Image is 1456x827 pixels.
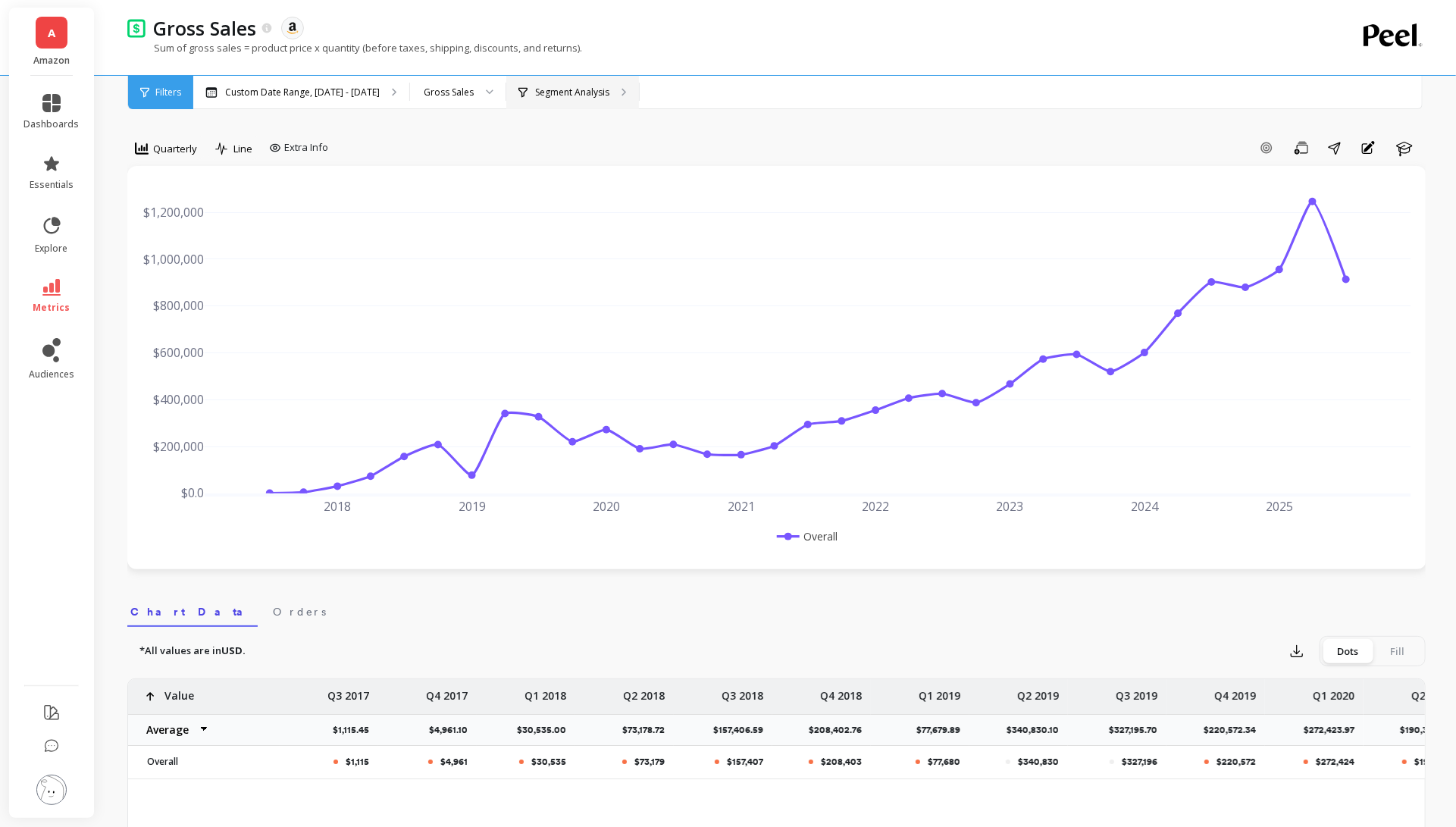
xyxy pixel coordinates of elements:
[623,679,665,703] p: Q2 2018
[1116,679,1157,703] p: Q3 2019
[327,679,369,703] p: Q3 2017
[130,604,255,619] span: Chart Data
[139,644,246,659] p: *All values are in
[1323,639,1373,663] div: Dots
[36,243,68,255] span: explore
[622,724,674,736] p: $73,178.72
[1109,724,1166,736] p: $327,195.70
[33,302,70,314] span: metrics
[48,24,55,42] span: A
[24,118,80,130] span: dashboards
[634,756,665,768] p: $73,179
[535,86,609,99] p: Segment Analysis
[426,679,468,703] p: Q4 2017
[286,21,299,35] img: api.amazon.svg
[1411,679,1453,703] p: Q2 2020
[1017,679,1059,703] p: Q2 2019
[36,775,67,805] img: profile picture
[273,604,326,619] span: Orders
[1313,679,1354,703] p: Q1 2020
[127,592,1426,627] nav: Tabs
[127,18,146,37] img: header icon
[1204,724,1265,736] p: $220,572.34
[531,756,566,768] p: $30,535
[155,86,181,99] span: Filters
[221,644,246,657] strong: USD.
[29,368,74,381] span: audiences
[24,55,80,67] p: Amazon
[153,15,256,41] p: Gross Sales
[1007,724,1068,736] p: $340,830.10
[1018,756,1059,768] p: $340,830
[821,756,862,768] p: $208,403
[1373,639,1423,663] div: Fill
[517,724,575,736] p: $30,535.00
[919,679,960,703] p: Q1 2019
[1316,756,1354,768] p: $272,424
[524,679,566,703] p: Q1 2018
[225,86,380,99] p: Custom Date Range, [DATE] - [DATE]
[233,142,252,156] span: Line
[153,142,197,156] span: Quarterly
[138,756,271,768] p: Overall
[1216,756,1256,768] p: $220,572
[820,679,862,703] p: Q4 2018
[713,724,772,736] p: $157,406.59
[727,756,763,768] p: $157,407
[809,724,871,736] p: $208,402.76
[333,724,378,736] p: $1,115.45
[30,179,74,191] span: essentials
[1414,756,1453,768] p: $190,366
[346,756,369,768] p: $1,115
[1304,724,1364,736] p: $272,423.97
[722,679,763,703] p: Q3 2018
[429,724,477,736] p: $4,961.10
[424,85,474,99] div: Gross Sales
[928,756,960,768] p: $77,680
[284,140,328,155] span: Extra Info
[164,679,194,703] p: Value
[916,724,969,736] p: $77,679.89
[1214,679,1256,703] p: Q4 2019
[440,756,468,768] p: $4,961
[1122,756,1157,768] p: $327,196
[127,41,582,55] p: Sum of gross sales = product price x quantity (before taxes, shipping, discounts, and returns).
